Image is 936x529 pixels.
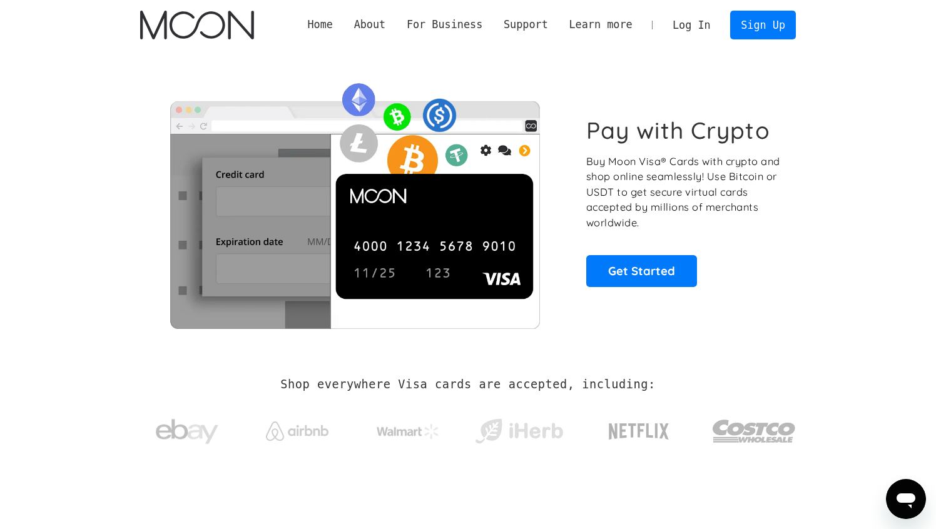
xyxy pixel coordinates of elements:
[712,395,796,461] a: Costco
[586,116,770,144] h1: Pay with Crypto
[504,17,548,33] div: Support
[343,17,396,33] div: About
[586,154,782,231] p: Buy Moon Visa® Cards with crypto and shop online seamlessly! Use Bitcoin or USDT to get secure vi...
[156,412,218,451] img: ebay
[407,17,482,33] div: For Business
[377,424,439,439] img: Walmart
[662,11,721,39] a: Log In
[140,11,253,39] a: home
[730,11,795,39] a: Sign Up
[140,74,569,328] img: Moon Cards let you spend your crypto anywhere Visa is accepted.
[140,11,253,39] img: Moon Logo
[354,17,386,33] div: About
[586,255,697,286] a: Get Started
[472,403,566,454] a: iHerb
[266,421,328,441] img: Airbnb
[569,17,632,33] div: Learn more
[886,479,926,519] iframe: Кнопка запуска окна обмена сообщениями
[472,415,566,448] img: iHerb
[559,17,643,33] div: Learn more
[251,409,344,447] a: Airbnb
[140,400,233,458] a: ebay
[493,17,558,33] div: Support
[396,17,493,33] div: For Business
[280,378,655,391] h2: Shop everywhere Visa cards are accepted, including:
[362,411,455,445] a: Walmart
[583,403,695,453] a: Netflix
[712,408,796,455] img: Costco
[297,17,343,33] a: Home
[608,416,670,447] img: Netflix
